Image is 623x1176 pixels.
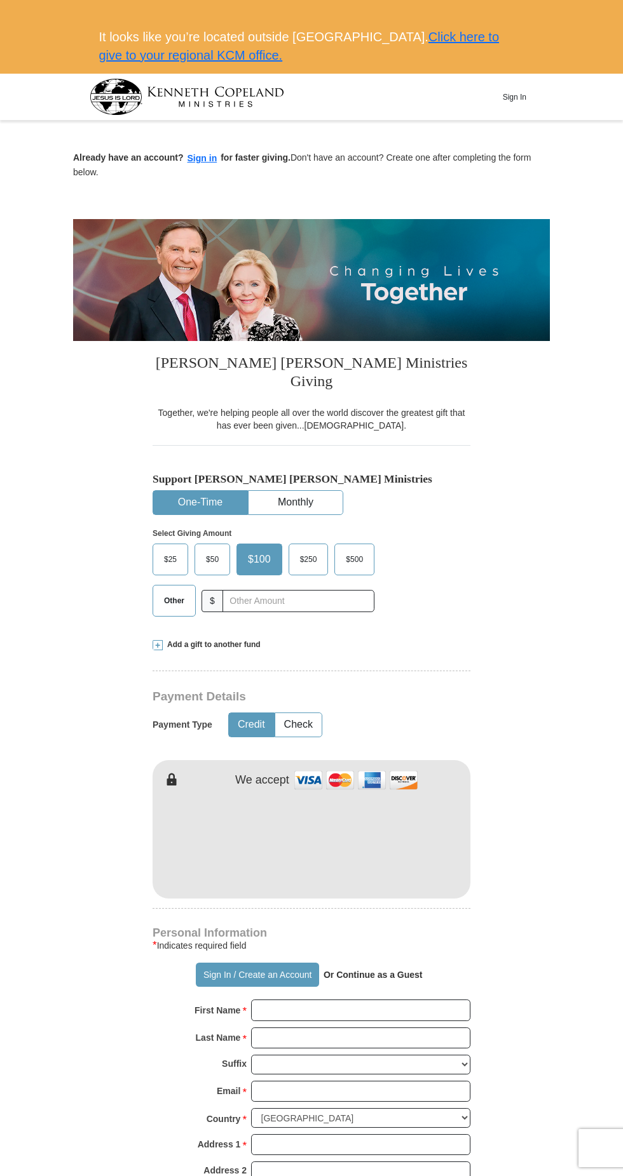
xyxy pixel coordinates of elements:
button: Sign in [184,151,221,166]
span: $100 [242,550,277,569]
button: Sign In / Create an Account [196,963,318,987]
button: Check [275,713,322,737]
strong: First Name [195,1001,240,1019]
span: $50 [200,550,225,569]
button: Credit [229,713,274,737]
strong: Or Continue as a Guest [324,970,423,980]
strong: Email [217,1082,240,1100]
strong: Select Giving Amount [153,529,231,538]
strong: Country [207,1110,241,1128]
span: $25 [158,550,183,569]
input: Other Amount [222,590,374,612]
span: Other [158,591,191,610]
button: One-Time [153,491,247,514]
div: Indicates required field [153,938,470,953]
div: Together, we're helping people all over the world discover the greatest gift that has ever been g... [153,406,470,432]
a: Click here to give to your regional KCM office. [99,30,500,62]
strong: Already have an account? for faster giving. [73,152,291,163]
div: It looks like you’re located outside [GEOGRAPHIC_DATA]. [90,18,534,74]
h3: Payment Details [153,690,477,704]
button: Monthly [249,491,343,514]
span: $500 [339,550,369,569]
img: kcm-header-logo.svg [90,79,284,115]
span: Add a gift to another fund [163,639,261,650]
p: Don't have an account? Create one after completing the form below. [73,151,550,178]
span: $ [202,590,223,612]
h5: Support [PERSON_NAME] [PERSON_NAME] Ministries [153,472,470,486]
strong: Address 1 [198,1135,241,1153]
span: $250 [294,550,324,569]
h5: Payment Type [153,719,212,730]
h4: We accept [235,773,289,787]
h3: [PERSON_NAME] [PERSON_NAME] Ministries Giving [153,341,470,406]
strong: Last Name [196,1029,241,1046]
strong: Suffix [222,1055,247,1072]
h4: Personal Information [153,928,470,938]
button: Sign In [495,87,533,107]
img: credit cards accepted [292,766,420,794]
